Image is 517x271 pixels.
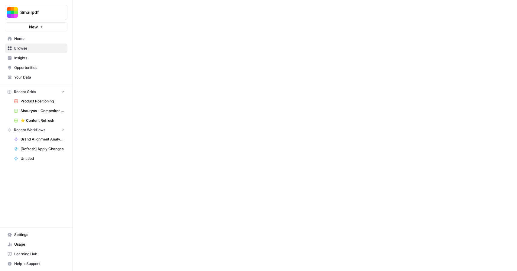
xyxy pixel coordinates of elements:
span: [Refresh] Apply Changes [21,146,65,152]
a: [Refresh] Apply Changes [11,144,67,154]
span: Browse [14,46,65,51]
a: Usage [5,240,67,249]
a: Learning Hub [5,249,67,259]
button: Workspace: Smallpdf [5,5,67,20]
span: Shauryas - Competitor Analysis (Different Languages) Grid [21,108,65,114]
span: Insights [14,55,65,61]
span: Help + Support [14,261,65,266]
img: Smallpdf Logo [7,7,18,18]
a: Your Data [5,73,67,82]
span: Your Data [14,75,65,80]
span: Opportunities [14,65,65,70]
button: New [5,22,67,31]
a: Product Positioning [11,96,67,106]
span: Brand Alignment Analyzer [21,137,65,142]
span: Usage [14,242,65,247]
a: Brand Alignment Analyzer [11,134,67,144]
a: Insights [5,53,67,63]
button: Recent Workflows [5,125,67,134]
button: Recent Grids [5,87,67,96]
a: Browse [5,44,67,53]
a: Home [5,34,67,44]
span: Product Positioning [21,98,65,104]
a: Untitled [11,154,67,163]
span: Recent Grids [14,89,36,95]
span: Untitled [21,156,65,161]
span: Learning Hub [14,251,65,257]
a: Opportunities [5,63,67,73]
span: Smallpdf [20,9,57,15]
span: Settings [14,232,65,237]
span: Home [14,36,65,41]
a: Shauryas - Competitor Analysis (Different Languages) Grid [11,106,67,116]
span: Recent Workflows [14,127,45,133]
button: Help + Support [5,259,67,269]
a: ⭐️ Content Refresh [11,116,67,125]
span: New [29,24,38,30]
span: ⭐️ Content Refresh [21,118,65,123]
a: Settings [5,230,67,240]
